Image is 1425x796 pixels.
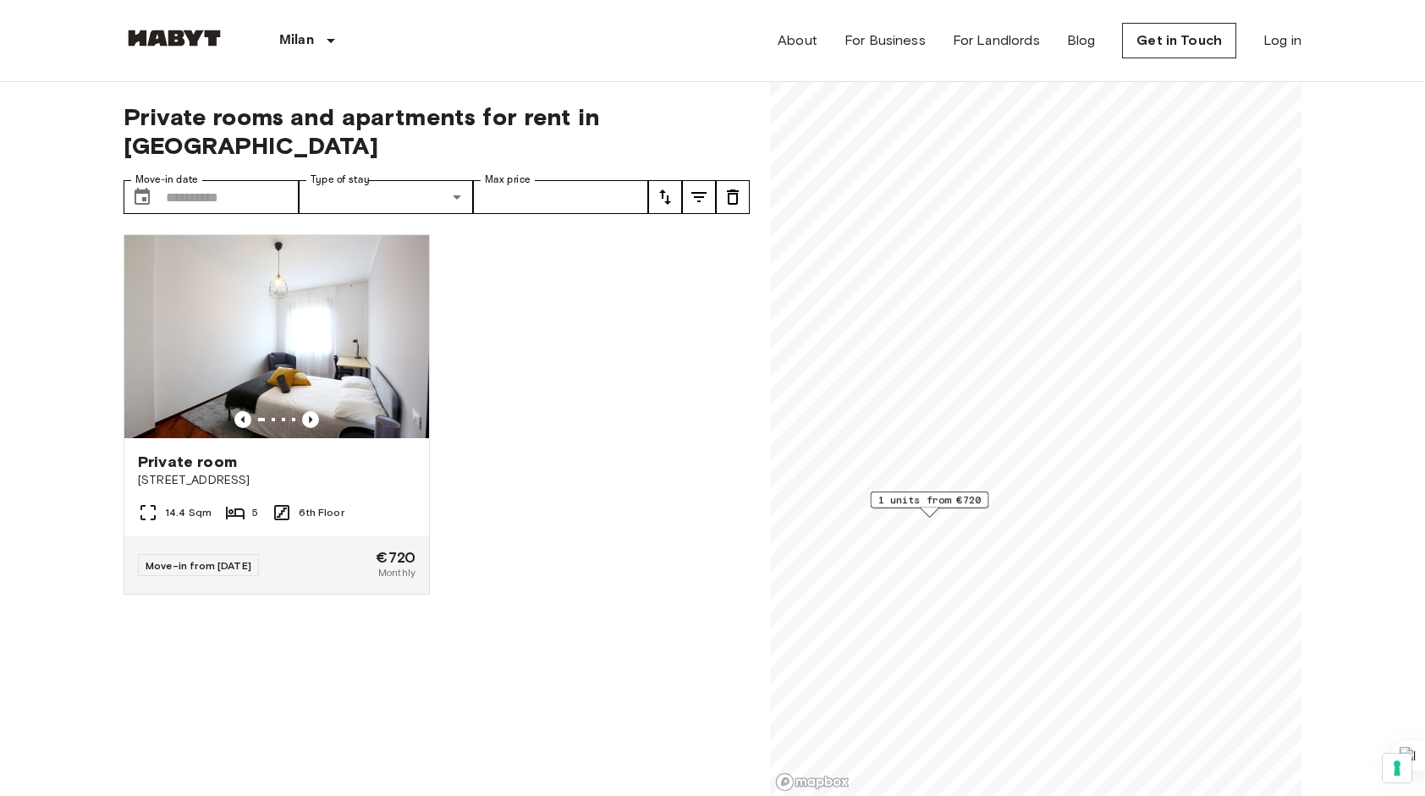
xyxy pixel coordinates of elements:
div: Map marker [871,491,989,518]
button: Your consent preferences for tracking technologies [1383,754,1411,782]
a: Mapbox logo [775,772,850,792]
img: Habyt [124,30,225,47]
button: tune [716,180,750,214]
span: 6th Floor [299,505,344,520]
a: For Business [845,30,926,51]
span: €720 [376,550,415,565]
button: tune [682,180,716,214]
a: Log in [1263,30,1301,51]
span: [STREET_ADDRESS] [138,472,415,489]
a: For Landlords [953,30,1040,51]
button: Choose date [125,180,159,214]
p: Milan [279,30,314,51]
label: Max price [485,173,531,187]
a: Get in Touch [1122,23,1236,58]
a: About [778,30,817,51]
label: Type of stay [311,173,370,187]
span: 14.4 Sqm [165,505,212,520]
a: Marketing picture of unit IT-14-093-001-02HPrevious imagePrevious imagePrivate room[STREET_ADDRES... [124,234,430,595]
span: Monthly [378,565,415,580]
button: Previous image [234,411,251,428]
button: Previous image [302,411,319,428]
span: 5 [252,505,258,520]
span: Private rooms and apartments for rent in [GEOGRAPHIC_DATA] [124,102,750,160]
a: Blog [1067,30,1096,51]
img: Marketing picture of unit IT-14-093-001-02H [124,235,429,438]
label: Move-in date [135,173,198,187]
span: 1 units from €720 [878,492,982,508]
span: Move-in from [DATE] [146,559,251,572]
span: Private room [138,452,237,472]
button: tune [648,180,682,214]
